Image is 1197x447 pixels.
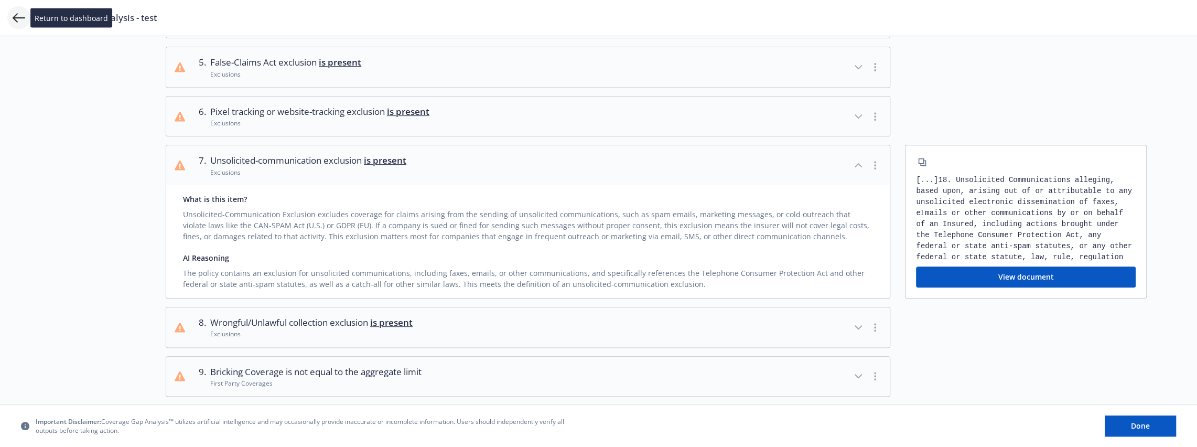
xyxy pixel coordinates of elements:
[166,357,890,397] button: 9.Bricking Coverage is not equal to the aggregate limitFirst Party Coverages
[166,145,890,185] button: 7.Unsolicited-communication exclusion is presentExclusions
[210,316,413,329] span: Wrongful/Unlawful collection exclusion
[916,267,1136,288] button: View document
[1105,416,1176,437] button: Done
[166,47,890,87] button: 5.False-Claims Act exclusion is presentExclusions
[193,365,206,388] div: 9 .
[210,105,429,119] span: Pixel tracking or website-tracking exclusion
[210,56,361,69] span: False-Claims Act exclusion
[1131,421,1150,431] span: Done
[319,56,361,68] span: is present
[210,379,422,388] div: First Party Coverages
[183,252,873,263] div: AI Reasoning
[193,154,206,177] div: 7 .
[286,366,422,378] span: is not equal to the aggregate limit
[210,119,429,127] div: Exclusions
[193,316,206,339] div: 8 .
[36,417,570,435] span: Coverage Gap Analysis™ utilizes artificial intelligence and may occasionally provide inaccurate o...
[364,154,406,166] span: is present
[166,97,890,136] button: 6.Pixel tracking or website-tracking exclusion is presentExclusions
[193,105,206,128] div: 6 .
[210,154,406,167] span: Unsolicited-communication exclusion
[387,105,429,118] span: is present
[36,417,101,426] span: Important Disclaimer:
[210,70,361,79] div: Exclusions
[35,13,108,24] span: Return to dashboard
[916,175,1136,260] div: [...] 18. Unsolicited Communications alleging, based upon, arising out of or attributable to any ...
[210,168,406,177] div: Exclusions
[183,194,873,205] div: What is this item?
[183,263,873,290] div: The policy contains an exclusion for unsolicited communications, including faxes, emails, or othe...
[183,205,873,242] div: Unsolicited-Communication Exclusion excludes coverage for claims arising from the sending of unso...
[210,329,413,338] div: Exclusions
[370,316,413,328] span: is present
[193,56,206,79] div: 5 .
[166,307,890,347] button: 8.Wrongful/Unlawful collection exclusion is presentExclusions
[210,365,422,379] span: Bricking Coverage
